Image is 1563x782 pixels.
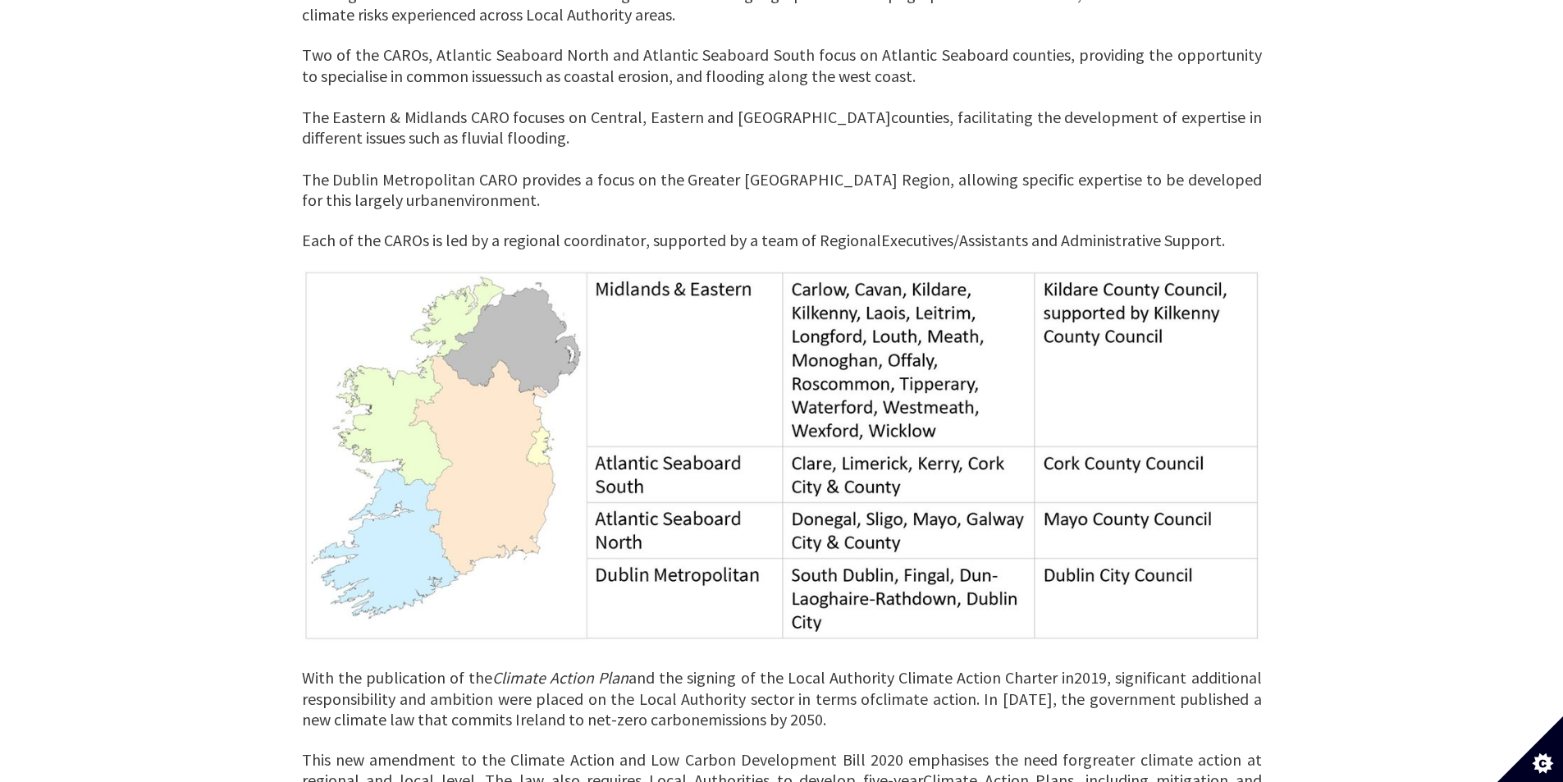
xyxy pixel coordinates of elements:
[302,44,1262,85] span: Two of the CAROs, Atlantic Seaboard North and Atlantic Seaboard South focus on Atlantic Seaboard ...
[302,667,492,688] span: With the publication of the
[1497,716,1563,782] button: Set cookie preferences
[302,749,1084,770] span: This new amendment to the Climate Action and Low Carbon Development Bill 2020 emphasises the need...
[302,667,1262,708] span: 2019, significant additional responsibility and ambition were placed on the Local Authority secto...
[881,230,1225,250] span: Executives/Assistants and Administrative Support.
[492,667,628,688] span: Climate Action Plan
[302,230,881,250] span: Each of the CAROs is led by a regional coordinator, supported by a team of Regional
[302,169,1262,210] span: provides a focus on the Greater [GEOGRAPHIC_DATA] Region, allowing specific expertise to be devel...
[302,66,916,128] span: such as coastal erosion, and flooding along the west coast. The Eastern & Midlands CARO focuses o...
[447,190,540,210] span: environment.
[302,688,1262,729] span: climate action. In [DATE], the government published a new climate law that commits Ireland to net...
[628,667,1074,688] span: and the signing of the Local Authority Climate Action Charter in
[700,709,826,729] span: emissions by 2050.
